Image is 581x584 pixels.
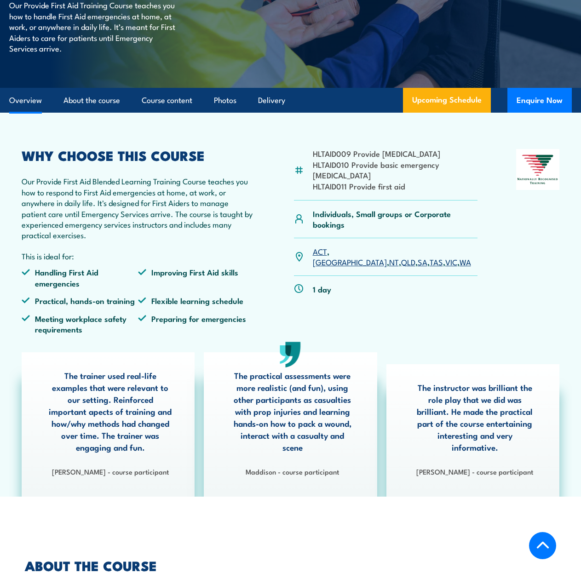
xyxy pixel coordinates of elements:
p: The instructor was brilliant the role play that we did was brilliant. He made the practical part ... [414,381,536,453]
li: Handling First Aid emergencies [22,267,138,288]
li: HLTAID011 Provide first aid [313,181,477,191]
a: Delivery [258,88,285,113]
img: Nationally Recognised Training logo. [516,149,559,190]
a: Photos [214,88,236,113]
a: NT [389,256,399,267]
p: Our Provide First Aid Blended Learning Training Course teaches you how to respond to First Aid em... [22,176,255,240]
strong: [PERSON_NAME] - course participant [52,466,169,476]
p: This is ideal for: [22,251,255,261]
p: 1 day [313,284,331,294]
h2: ABOUT THE COURSE [25,559,277,571]
p: The practical assessments were more realistic (and fun), using other participants as casualties w... [231,369,354,453]
strong: Maddison - course participant [246,466,339,476]
a: SA [418,256,427,267]
a: Course content [142,88,192,113]
p: , , , , , , , [313,246,477,268]
li: Preparing for emergencies [138,313,254,335]
a: About the course [63,88,120,113]
a: VIC [445,256,457,267]
strong: [PERSON_NAME] - course participant [416,466,533,476]
li: Flexible learning schedule [138,295,254,306]
h2: WHY CHOOSE THIS COURSE [22,149,255,161]
a: WA [460,256,471,267]
button: Enquire Now [507,88,572,113]
li: Improving First Aid skills [138,267,254,288]
li: Meeting workplace safety requirements [22,313,138,335]
a: Upcoming Schedule [403,88,491,113]
p: The trainer used real-life examples that were relevant to our setting. Reinforced important apect... [49,369,172,453]
a: QLD [401,256,415,267]
p: Individuals, Small groups or Corporate bookings [313,208,477,230]
li: HLTAID010 Provide basic emergency [MEDICAL_DATA] [313,159,477,181]
li: Practical, hands-on training [22,295,138,306]
a: TAS [430,256,443,267]
li: HLTAID009 Provide [MEDICAL_DATA] [313,148,477,159]
a: ACT [313,246,327,257]
a: [GEOGRAPHIC_DATA] [313,256,387,267]
a: Overview [9,88,42,113]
